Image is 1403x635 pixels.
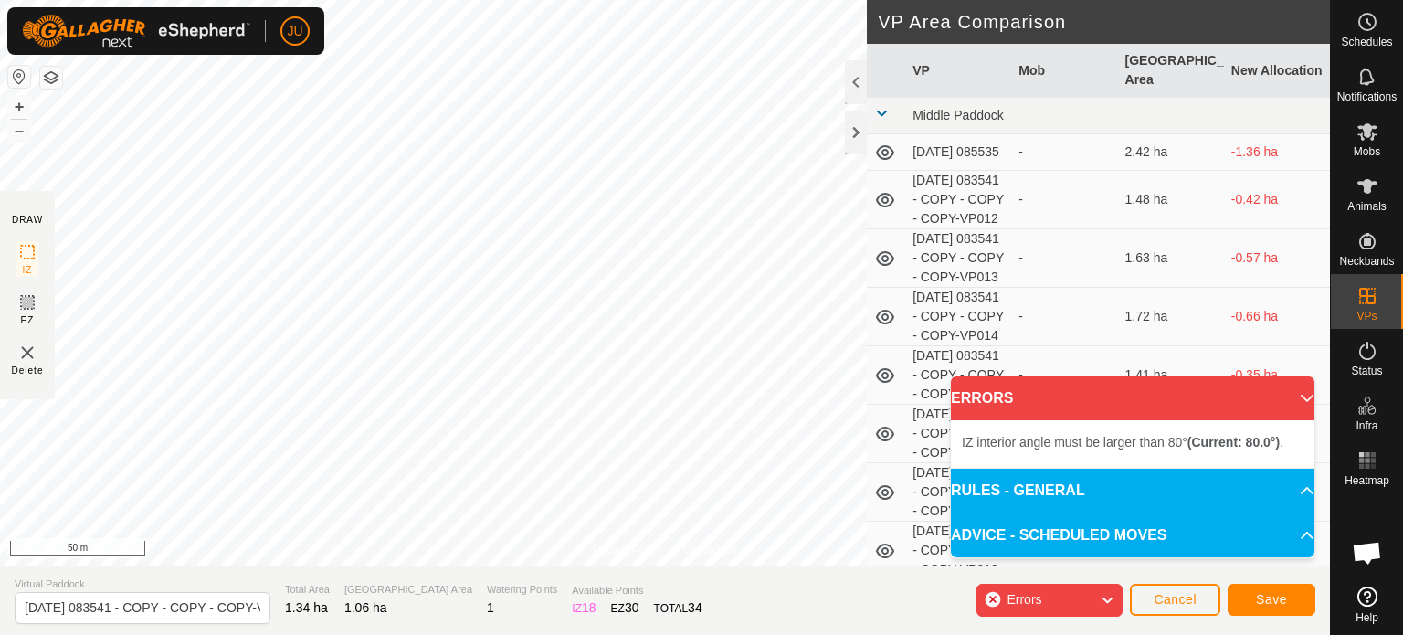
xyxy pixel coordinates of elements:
span: Neckbands [1339,256,1394,267]
button: Reset Map [8,66,30,88]
p-accordion-header: ADVICE - SCHEDULED MOVES [951,513,1314,557]
span: Available Points [572,583,701,598]
td: -0.42 ha [1224,171,1330,229]
td: [DATE] 083541 - COPY - COPY - COPY-VP017 [905,463,1011,522]
td: 1.63 ha [1118,229,1224,288]
div: DRAW [12,213,43,227]
span: RULES - GENERAL [951,480,1085,502]
p-accordion-header: ERRORS [951,376,1314,420]
div: EZ [611,598,639,618]
span: Middle Paddock [912,108,1004,122]
span: Virtual Paddock [15,577,270,592]
span: Schedules [1341,37,1392,48]
span: 1.06 ha [344,600,387,615]
th: New Allocation [1224,44,1330,98]
td: 1.72 ha [1118,288,1224,346]
span: 30 [625,600,639,615]
div: - [1018,307,1110,326]
span: Cancel [1154,592,1197,607]
span: Watering Points [487,582,557,598]
span: EZ [21,313,35,327]
span: Help [1356,612,1378,623]
span: IZ [23,263,33,277]
td: 2.42 ha [1118,134,1224,171]
span: 18 [582,600,596,615]
td: [DATE] 083541 - COPY - COPY - COPY-VP016 [905,405,1011,463]
th: [GEOGRAPHIC_DATA] Area [1118,44,1224,98]
td: -1.36 ha [1224,134,1330,171]
a: Contact Us [683,542,737,558]
span: Animals [1347,201,1387,212]
th: Mob [1011,44,1117,98]
span: VPs [1356,311,1377,322]
span: Mobs [1354,146,1380,157]
div: - [1018,190,1110,209]
p-accordion-content: ERRORS [951,420,1314,468]
img: VP [16,342,38,364]
span: ADVICE - SCHEDULED MOVES [951,524,1166,546]
span: Notifications [1337,91,1397,102]
h2: VP Area Comparison [878,11,1330,33]
span: [GEOGRAPHIC_DATA] Area [344,582,472,598]
td: [DATE] 083541 - COPY - COPY - COPY-VP012 [905,171,1011,229]
span: Heatmap [1345,475,1389,486]
a: Help [1331,579,1403,630]
span: Save [1256,592,1287,607]
td: 1.41 ha [1118,346,1224,405]
div: - [1018,249,1110,268]
td: [DATE] 083541 - COPY - COPY - COPY-VP013 [905,229,1011,288]
span: Status [1351,365,1382,376]
div: IZ [572,598,596,618]
span: 1 [487,600,494,615]
b: (Current: 80.0°) [1187,435,1280,450]
span: ERRORS [951,387,1013,409]
span: Infra [1356,420,1377,431]
td: [DATE] 083541 - COPY - COPY - COPY-VP018 [905,522,1011,580]
img: Gallagher Logo [22,15,250,48]
p-accordion-header: RULES - GENERAL [951,469,1314,513]
td: -0.35 ha [1224,346,1330,405]
div: - [1018,365,1110,385]
a: Privacy Policy [593,542,661,558]
span: Errors [1007,592,1041,607]
span: JU [287,22,302,41]
div: - [1018,143,1110,162]
button: – [8,120,30,142]
span: Delete [12,364,44,377]
td: [DATE] 085535 [905,134,1011,171]
span: Total Area [285,582,330,598]
button: Save [1228,584,1315,616]
td: 1.48 ha [1118,171,1224,229]
th: VP [905,44,1011,98]
div: Open chat [1340,525,1395,580]
span: 1.34 ha [285,600,328,615]
button: + [8,96,30,118]
span: 34 [688,600,702,615]
span: IZ interior angle must be larger than 80° . [962,435,1283,450]
td: [DATE] 083541 - COPY - COPY - COPY-VP015 [905,346,1011,405]
button: Map Layers [40,67,62,89]
td: -0.66 ha [1224,288,1330,346]
div: TOTAL [654,598,702,618]
td: -0.57 ha [1224,229,1330,288]
td: [DATE] 083541 - COPY - COPY - COPY-VP014 [905,288,1011,346]
button: Cancel [1130,584,1220,616]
